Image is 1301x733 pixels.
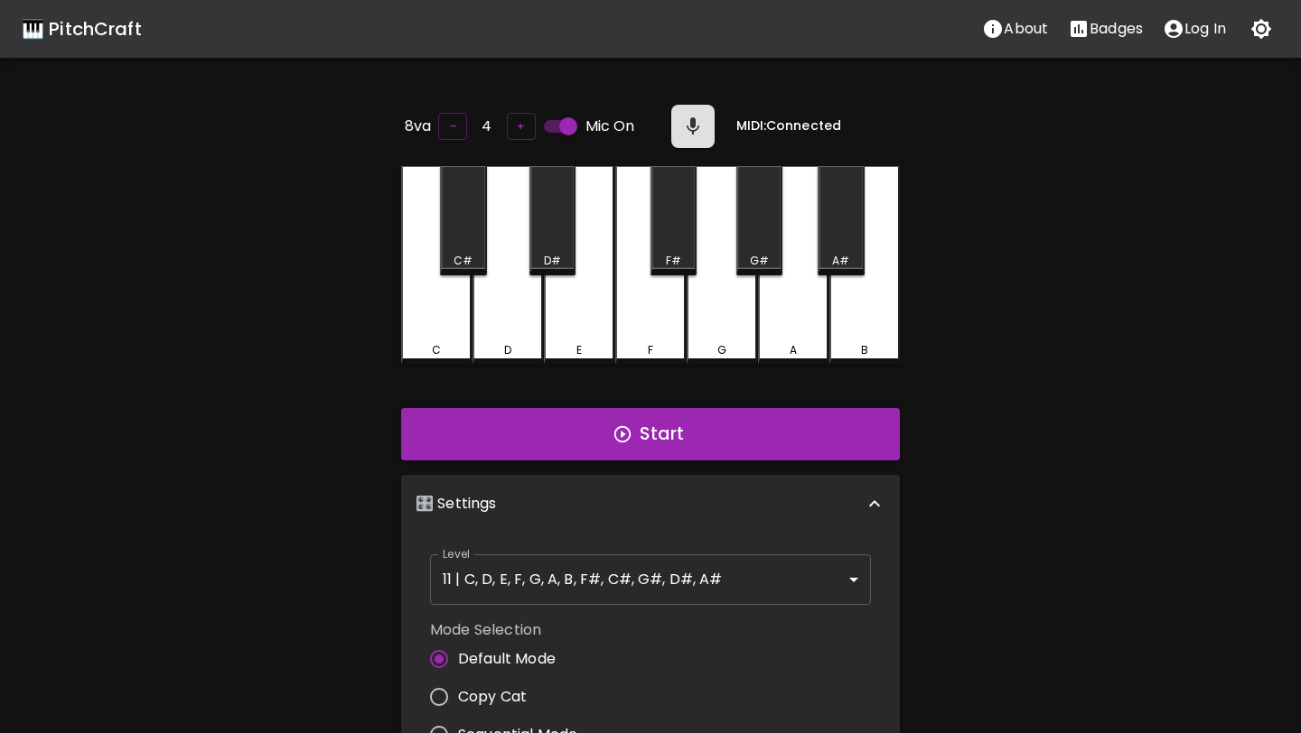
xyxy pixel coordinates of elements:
span: Mic On [585,116,635,137]
div: D# [544,253,561,269]
div: G [717,342,726,358]
h6: 8va [405,114,431,139]
div: E [576,342,582,358]
p: 🎛️ Settings [416,493,497,515]
a: 🎹 PitchCraft [22,14,142,43]
div: F# [666,253,681,269]
div: 🎛️ Settings [401,475,900,533]
p: Badges [1090,18,1143,40]
h6: 4 [482,114,491,139]
div: C [432,342,441,358]
button: + [507,113,536,141]
div: A# [832,253,849,269]
label: Level [443,546,471,561]
div: C# [454,253,473,269]
div: 11 | C, D, E, F, G, A, B, F#, C#, G#, D#, A# [430,554,871,605]
button: Start [401,408,900,460]
button: account of current user [1153,11,1236,47]
div: G# [750,253,769,269]
span: Copy Cat [458,686,527,708]
p: About [1004,18,1048,40]
div: D [504,342,511,358]
button: – [438,113,467,141]
h6: MIDI: Connected [736,116,841,136]
div: F [648,342,653,358]
button: About [972,11,1058,47]
button: Stats [1058,11,1153,47]
label: Mode Selection [430,619,592,640]
div: A [790,342,797,358]
div: B [861,342,868,358]
p: Log In [1184,18,1226,40]
span: Default Mode [458,648,556,670]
